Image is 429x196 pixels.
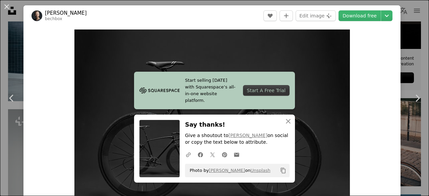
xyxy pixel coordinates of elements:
[134,72,295,109] a: Start selling [DATE] with Squarespace’s all-in-one website platform.Start A Free Trial
[185,120,290,130] h3: Say thanks!
[206,148,219,161] a: Share on Twitter
[381,10,392,21] button: Choose download size
[231,148,243,161] a: Share over email
[186,165,270,176] span: Photo by on
[185,77,238,104] span: Start selling [DATE] with Squarespace’s all-in-one website platform.
[32,10,42,21] img: Go to Mikkel Bech's profile
[139,85,180,95] img: file-1705255347840-230a6ab5bca9image
[406,66,429,130] a: Next
[263,10,277,21] button: Like
[280,10,293,21] button: Add to Collection
[194,148,206,161] a: Share on Facebook
[209,168,245,173] a: [PERSON_NAME]
[219,148,231,161] a: Share on Pinterest
[243,85,290,96] div: Start A Free Trial
[45,10,87,16] a: [PERSON_NAME]
[185,132,290,146] p: Give a shoutout to on social or copy the text below to attribute.
[250,168,270,173] a: Unsplash
[229,133,267,138] a: [PERSON_NAME]
[278,165,289,176] button: Copy to clipboard
[45,16,62,21] a: bechbox
[296,10,336,21] button: Edit image
[339,10,381,21] a: Download free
